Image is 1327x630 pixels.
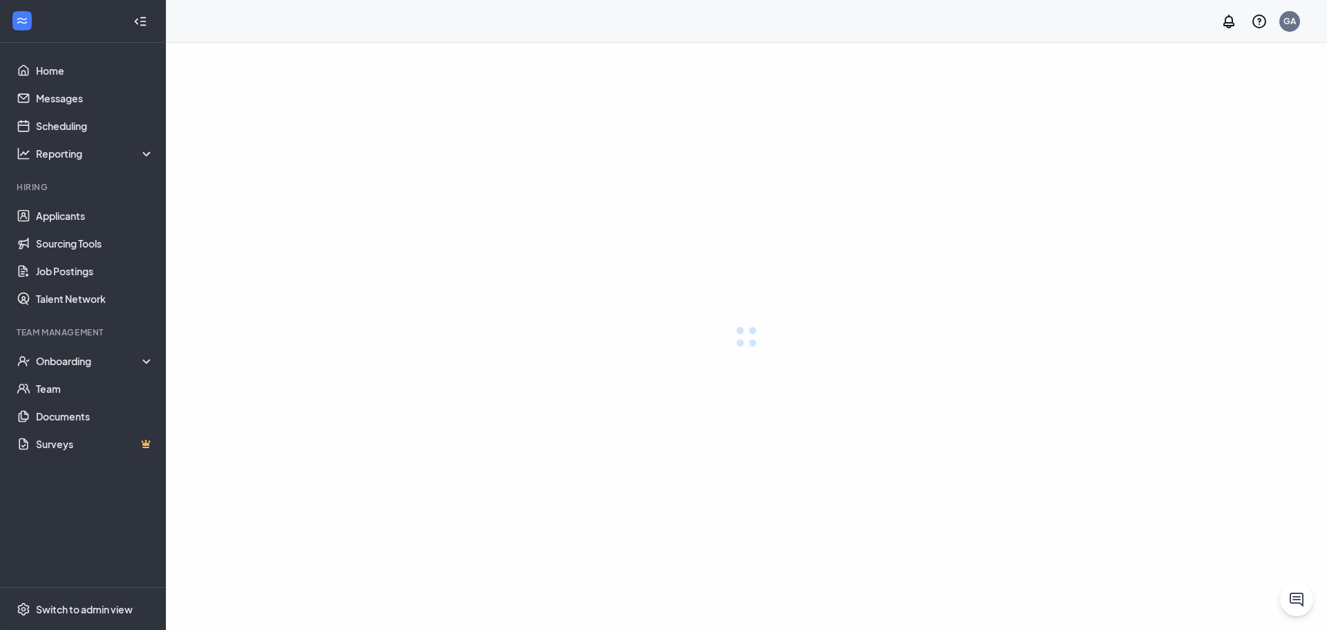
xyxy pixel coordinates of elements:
[1221,13,1237,30] svg: Notifications
[36,57,154,84] a: Home
[1283,15,1296,27] div: GA
[36,112,154,140] a: Scheduling
[36,202,154,230] a: Applicants
[36,147,155,160] div: Reporting
[36,354,155,368] div: Onboarding
[1288,591,1305,608] svg: ChatActive
[36,430,154,458] a: SurveysCrown
[15,14,29,28] svg: WorkstreamLogo
[133,15,147,28] svg: Collapse
[17,326,151,338] div: Team Management
[17,181,151,193] div: Hiring
[17,147,30,160] svg: Analysis
[36,402,154,430] a: Documents
[1280,583,1313,616] button: ChatActive
[1251,13,1268,30] svg: QuestionInfo
[36,602,133,616] div: Switch to admin view
[17,602,30,616] svg: Settings
[36,84,154,112] a: Messages
[36,285,154,313] a: Talent Network
[36,257,154,285] a: Job Postings
[36,375,154,402] a: Team
[17,354,30,368] svg: UserCheck
[36,230,154,257] a: Sourcing Tools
